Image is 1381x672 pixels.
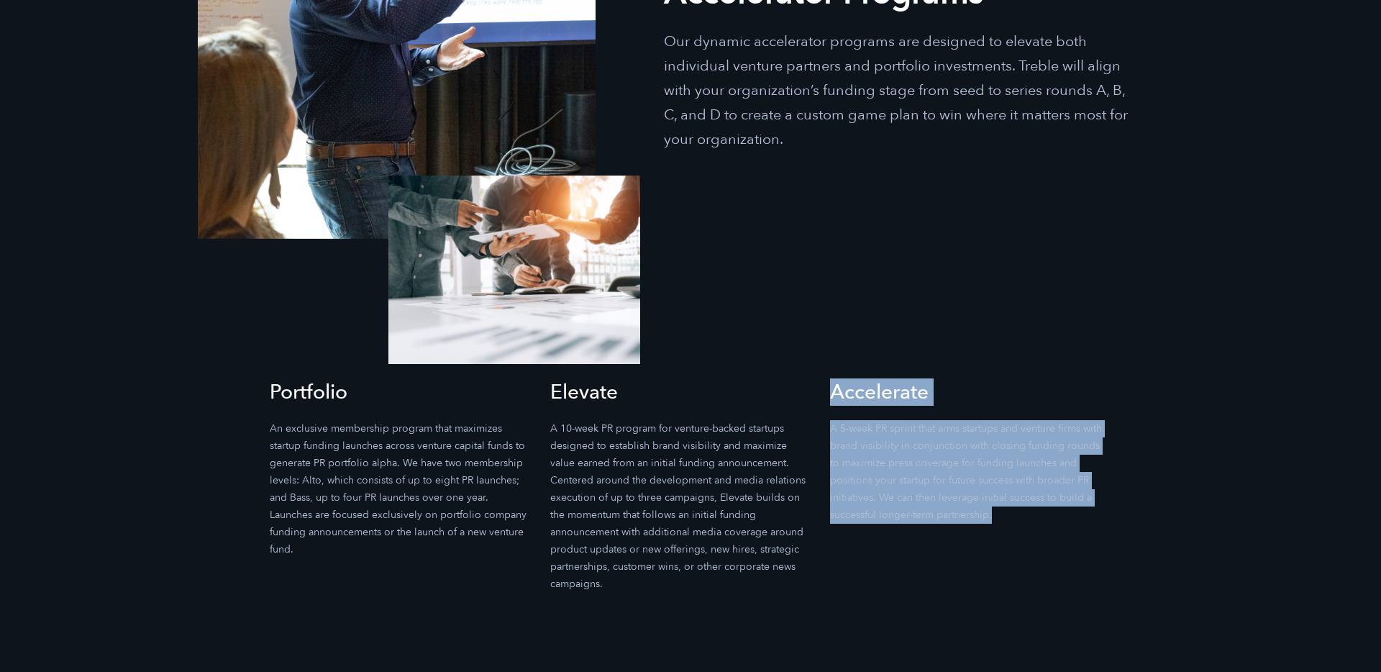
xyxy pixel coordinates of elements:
[270,420,530,558] p: An exclusive membership program that maximizes startup funding launches across venture capital fu...
[830,420,1108,524] p: A 5-week PR sprint that arms startups and venture firms with brand visibility in conjunction with...
[550,420,811,593] p: A 10-week PR program for venture-backed startups designed to establish brand visibility and maxim...
[270,378,530,406] h3: Portfolio
[550,378,811,406] h3: Elevate
[664,29,1136,152] p: Our dynamic accelerator programs are designed to elevate both individual venture partners and por...
[830,378,1108,406] h3: Accelerate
